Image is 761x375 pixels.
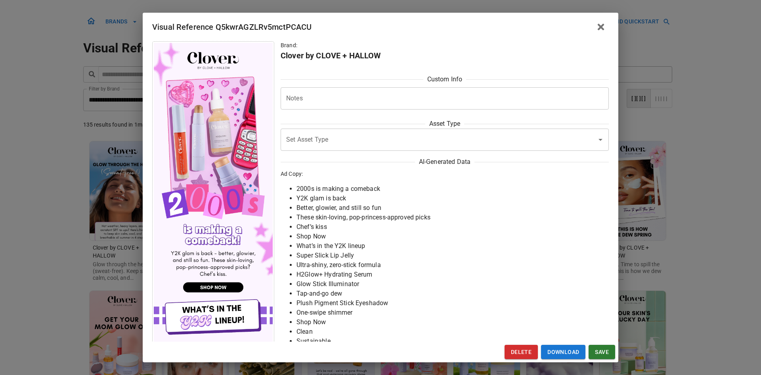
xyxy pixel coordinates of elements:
[425,119,464,129] span: Asset Type
[296,260,609,270] li: Ultra-shiny, zero-stick formula
[595,134,606,145] button: Open
[296,241,609,251] li: What’s in the Y2K lineup
[143,13,618,41] h2: Visual Reference Q5kwrAGZLRv5mctPCACU
[423,75,466,84] span: Custom Info
[296,289,609,298] li: Tap-and-go dew
[505,345,538,360] button: Delete
[296,270,609,279] li: H2Glow+ Hydrating Serum
[296,184,609,194] li: 2000s is making a comeback
[296,232,609,241] li: Shop Now
[296,279,609,289] li: Glow Stick Illuminator
[589,345,615,360] button: Save
[281,170,609,178] p: Ad Copy:
[415,157,474,167] span: AI-Generated Data
[296,194,609,203] li: Y2K glam is back
[296,298,609,308] li: Plush Pigment Stick Eyeshadow
[296,203,609,213] li: Better, glowier, and still so fun
[296,337,609,346] li: Sustainable
[541,345,585,360] a: Download
[296,213,609,222] li: These skin-loving, pop-princess-approved picks
[281,49,609,62] h6: Clover by CLOVE + HALLOW
[296,327,609,337] li: Clean
[296,251,609,260] li: Super Slick Lip Jelly
[296,317,609,327] li: Shop Now
[296,308,609,317] li: One-swipe shimmer
[296,222,609,232] li: Chef’s kiss
[281,41,609,49] p: Brand:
